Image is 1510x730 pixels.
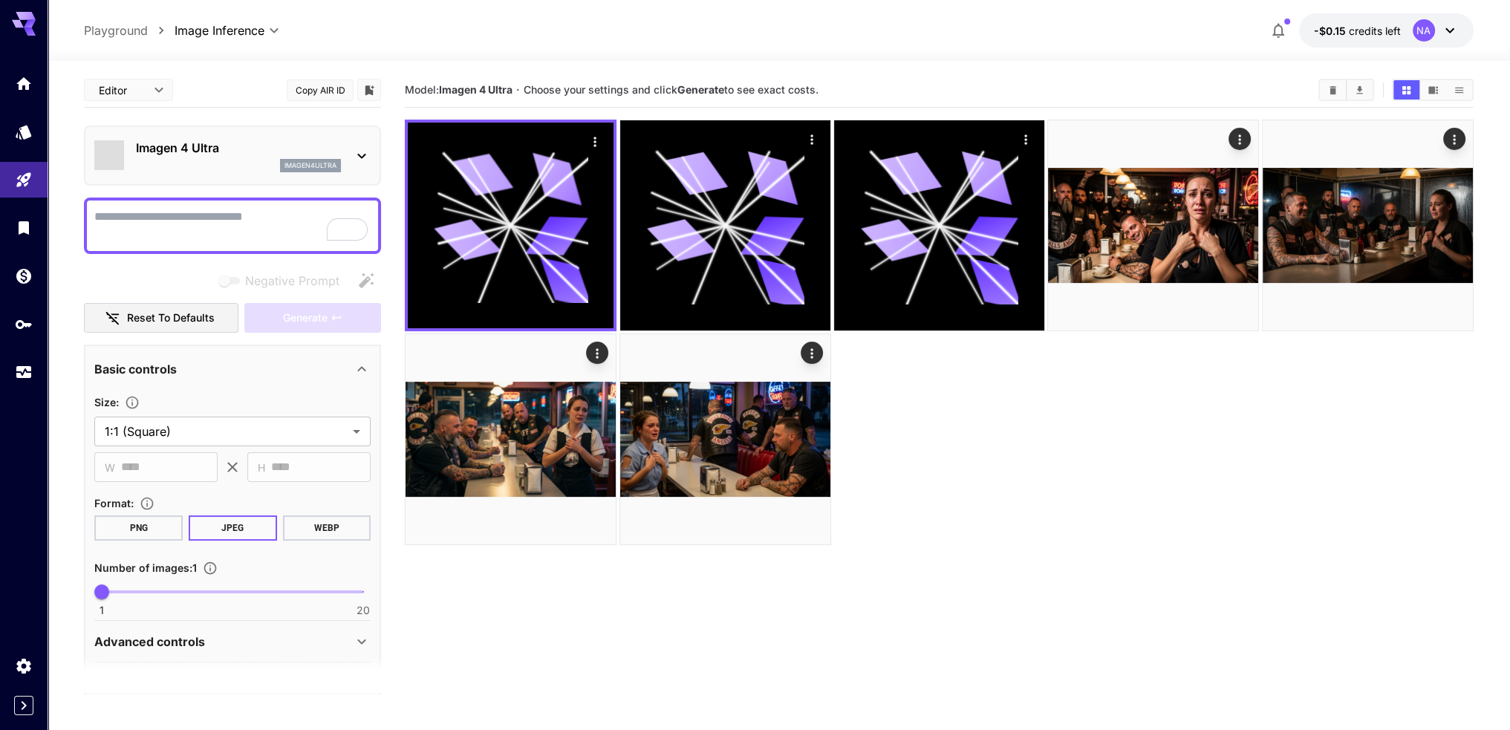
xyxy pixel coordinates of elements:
[1392,79,1474,101] div: Show images in grid viewShow images in video viewShow images in list view
[215,271,351,290] span: Negative prompts are not compatible with the selected model.
[284,160,336,171] p: imagen4ultra
[136,139,341,157] p: Imagen 4 Ultra
[15,363,33,382] div: Usage
[15,656,33,675] div: Settings
[94,396,119,408] span: Size :
[99,82,145,98] span: Editor
[1015,128,1037,150] div: Actions
[801,342,823,364] div: Actions
[15,267,33,285] div: Wallet
[84,303,238,333] button: Reset to defaults
[283,515,371,541] button: WEBP
[94,561,197,574] span: Number of images : 1
[105,423,347,440] span: 1:1 (Square)
[516,81,520,99] p: ·
[15,218,33,237] div: Library
[119,395,146,410] button: Adjust the dimensions of the generated image by specifying its width and height in pixels, or sel...
[1393,80,1419,100] button: Show images in grid view
[1314,25,1349,37] span: -$0.15
[801,128,823,150] div: Actions
[14,696,33,715] button: Expand sidebar
[84,22,175,39] nav: breadcrumb
[1228,128,1251,150] div: Actions
[1413,19,1435,42] div: NA
[15,315,33,333] div: API Keys
[357,603,370,618] span: 20
[245,272,339,290] span: Negative Prompt
[1299,13,1474,48] button: -$0.1452NA
[362,81,376,99] button: Add to library
[94,497,134,509] span: Format :
[197,561,224,576] button: Specify how many images to generate in a single request. Each image generation will be charged se...
[620,334,830,544] img: Z
[524,83,819,96] span: Choose your settings and click to see exact costs.
[84,22,148,39] a: Playground
[405,83,512,96] span: Model:
[1420,80,1446,100] button: Show images in video view
[189,515,277,541] button: JPEG
[94,633,205,651] p: Advanced controls
[94,351,371,387] div: Basic controls
[586,342,608,364] div: Actions
[1443,128,1465,150] div: Actions
[15,74,33,93] div: Home
[1318,79,1374,101] div: Clear ImagesDownload All
[439,83,512,96] b: Imagen 4 Ultra
[1048,120,1258,330] img: Z
[1349,25,1401,37] span: credits left
[1263,120,1473,330] img: 2Q==
[1446,80,1472,100] button: Show images in list view
[15,171,33,189] div: Playground
[1347,80,1373,100] button: Download All
[1314,23,1401,39] div: -$0.1452
[15,123,33,141] div: Models
[94,133,371,178] div: Imagen 4 Ultraimagen4ultra
[1320,80,1346,100] button: Clear Images
[406,334,616,544] img: Z
[677,83,724,96] b: Generate
[105,459,115,476] span: W
[94,208,371,244] textarea: To enrich screen reader interactions, please activate Accessibility in Grammarly extension settings
[258,459,265,476] span: H
[584,130,606,152] div: Actions
[100,603,104,618] span: 1
[94,624,371,659] div: Advanced controls
[94,515,183,541] button: PNG
[287,79,354,101] button: Copy AIR ID
[175,22,264,39] span: Image Inference
[94,360,177,378] p: Basic controls
[134,496,160,511] button: Choose the file format for the output image.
